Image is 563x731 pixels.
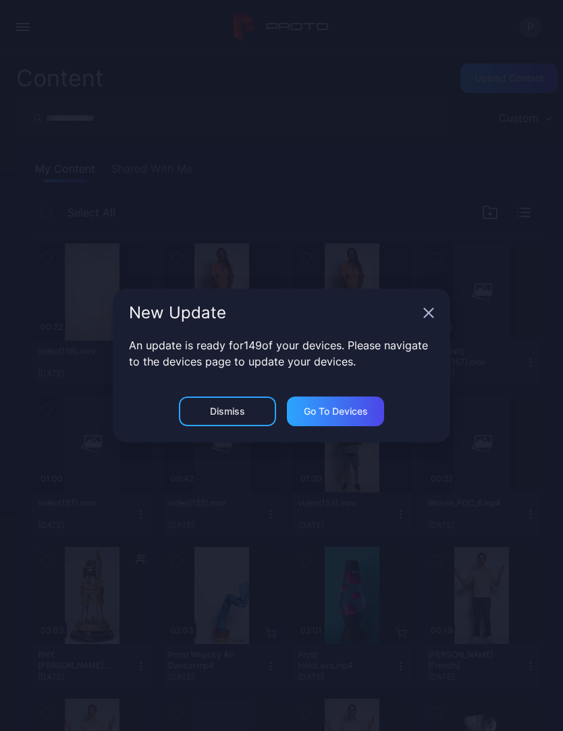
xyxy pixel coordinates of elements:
p: An update is ready for 149 of your devices. Please navigate to the devices page to update your de... [129,337,434,370]
button: Go to devices [287,397,384,426]
div: Go to devices [304,406,368,417]
div: Dismiss [210,406,245,417]
div: New Update [129,305,418,321]
button: Dismiss [179,397,276,426]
